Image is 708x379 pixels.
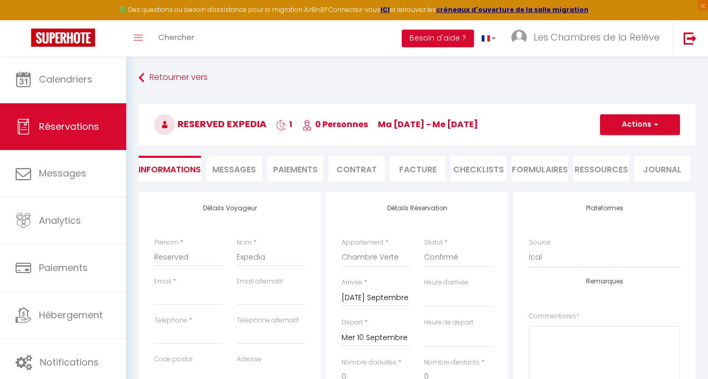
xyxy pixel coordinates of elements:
[529,205,680,212] h4: Plateformes
[424,358,480,368] label: Nombre d'enfants
[40,356,99,369] span: Notifications
[529,238,551,248] label: Source
[31,29,95,47] img: Super Booking
[529,278,680,285] h4: Remarques
[329,156,385,181] li: Contrat
[342,238,384,248] label: Appartement
[534,31,660,44] span: Les Chambres de la Relève
[158,32,194,43] span: Chercher
[237,238,252,248] label: Nom
[212,164,256,175] span: Messages
[634,156,690,181] li: Journal
[39,308,103,321] span: Hébergement
[237,316,299,326] label: Téléphone alternatif
[139,156,201,181] li: Informations
[342,358,397,368] label: Nombre d'adultes
[267,156,323,181] li: Paiements
[511,30,527,45] img: ...
[154,355,193,364] label: Code postal
[276,118,292,130] span: 1
[424,318,473,328] label: Heure de départ
[151,20,202,57] a: Chercher
[503,20,673,57] a: ... Les Chambres de la Relève
[380,5,390,14] a: ICI
[684,32,697,45] img: logout
[39,73,92,86] span: Calendriers
[436,5,589,14] a: créneaux d'ouverture de la salle migration
[8,4,39,35] button: Ouvrir le widget de chat LiveChat
[154,316,187,326] label: Téléphone
[600,114,680,135] button: Actions
[39,214,81,227] span: Analytics
[378,118,478,130] span: ma [DATE] - me [DATE]
[154,238,179,248] label: Prénom
[39,167,86,180] span: Messages
[424,238,443,248] label: Statut
[39,261,88,274] span: Paiements
[39,120,99,133] span: Réservations
[390,156,446,181] li: Facture
[342,318,363,328] label: Départ
[139,69,696,87] a: Retourner vers
[512,156,568,181] li: FORMULAIRES
[154,205,305,212] h4: Détails Voyageur
[302,118,368,130] span: 0 Personnes
[154,117,266,130] span: Reserved Expedia
[573,156,629,181] li: Ressources
[451,156,507,181] li: CHECKLISTS
[402,30,474,47] button: Besoin d'aide ?
[342,278,362,288] label: Arrivée
[237,277,283,287] label: Email alternatif
[154,277,171,287] label: Email
[424,278,469,288] label: Heure d'arrivée
[529,312,579,321] label: Commentaires
[342,205,493,212] h4: Détails Réservation
[237,355,262,364] label: Adresse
